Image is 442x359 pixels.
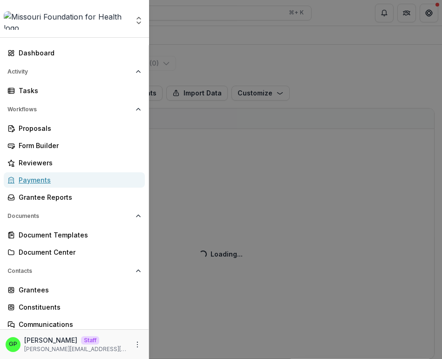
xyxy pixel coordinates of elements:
[4,83,145,98] a: Tasks
[24,345,128,353] p: [PERSON_NAME][EMAIL_ADDRESS][DOMAIN_NAME]
[19,158,137,168] div: Reviewers
[4,264,145,278] button: Open Contacts
[132,11,145,30] button: Open entity switcher
[24,335,77,345] p: [PERSON_NAME]
[19,319,137,329] div: Communications
[4,155,145,170] a: Reviewers
[4,244,145,260] a: Document Center
[81,336,99,345] p: Staff
[4,227,145,243] a: Document Templates
[4,102,145,117] button: Open Workflows
[4,45,145,61] a: Dashboard
[7,268,132,274] span: Contacts
[19,285,137,295] div: Grantees
[4,64,145,79] button: Open Activity
[4,138,145,153] a: Form Builder
[19,192,137,202] div: Grantee Reports
[19,123,137,133] div: Proposals
[7,213,132,219] span: Documents
[4,121,145,136] a: Proposals
[4,11,129,30] img: Missouri Foundation for Health logo
[19,247,137,257] div: Document Center
[4,317,145,332] a: Communications
[19,86,137,95] div: Tasks
[19,302,137,312] div: Constituents
[132,339,143,350] button: More
[9,341,17,347] div: Griffin Perry
[7,68,132,75] span: Activity
[19,141,137,150] div: Form Builder
[4,209,145,224] button: Open Documents
[4,172,145,188] a: Payments
[4,190,145,205] a: Grantee Reports
[19,175,137,185] div: Payments
[19,48,137,58] div: Dashboard
[19,230,137,240] div: Document Templates
[4,299,145,315] a: Constituents
[4,282,145,298] a: Grantees
[7,106,132,113] span: Workflows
